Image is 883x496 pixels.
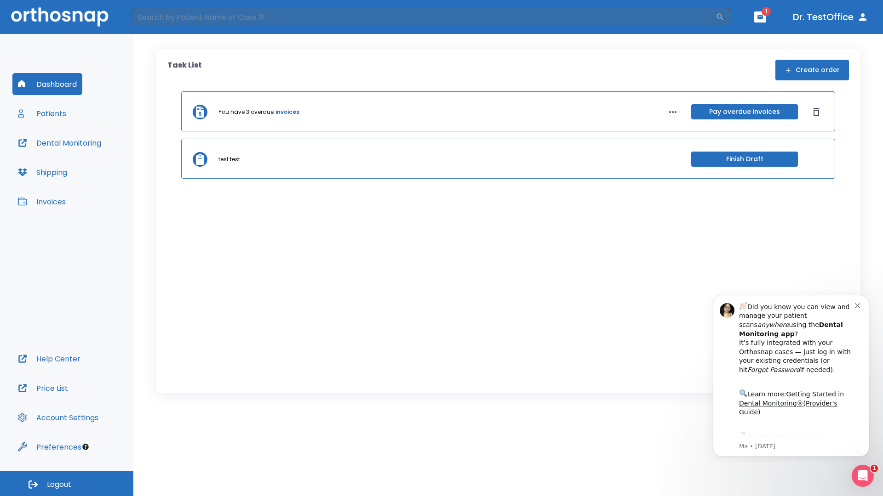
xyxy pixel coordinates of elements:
[12,73,82,95] button: Dashboard
[167,60,202,80] p: Task List
[852,465,874,487] iframe: Intercom live chat
[12,132,107,154] button: Dental Monitoring
[775,60,849,80] button: Create order
[47,479,71,490] span: Logout
[789,9,872,25] button: Dr. TestOffice
[699,287,883,462] iframe: Intercom notifications message
[12,406,104,428] button: Account Settings
[12,377,74,399] button: Price List
[12,161,73,183] button: Shipping
[12,102,72,124] button: Patients
[691,104,798,119] button: Pay overdue invoices
[11,7,109,26] img: Orthosnap
[218,155,240,163] p: test test
[40,147,122,163] a: App Store
[218,108,274,116] p: You have 3 overdue
[12,191,71,213] button: Invoices
[12,348,86,370] button: Help Center
[156,14,163,22] button: Dismiss notification
[81,443,90,451] div: Tooltip anchor
[12,436,87,458] button: Preferences
[40,156,156,164] p: Message from Ma, sent 5w ago
[762,7,771,16] span: 1
[691,152,798,167] button: Finish Draft
[40,144,156,191] div: Download the app: | ​ Let us know if you need help getting started!
[809,105,824,119] button: Dismiss
[275,108,299,116] a: invoices
[871,465,878,472] span: 1
[132,8,716,26] input: Search by Patient Name or Case #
